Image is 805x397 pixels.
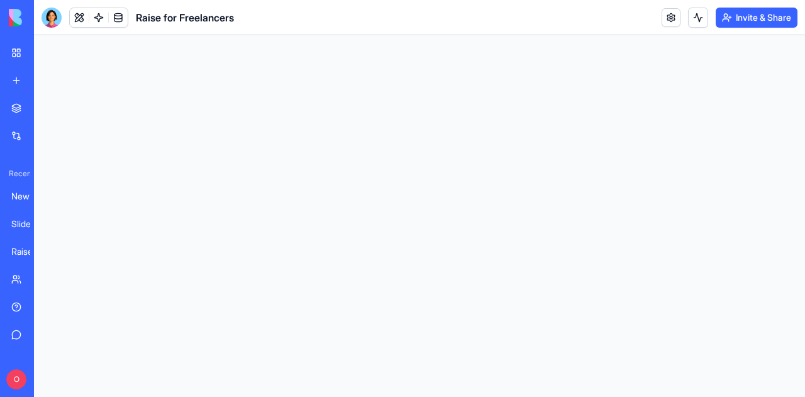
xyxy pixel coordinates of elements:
a: SlideStyle Pro [4,211,54,237]
span: Recent [4,169,30,179]
span: O [6,369,26,389]
div: Raise- TimeTracker & and Invoice charges [11,245,47,258]
div: New App [11,190,47,203]
span: Raise for Freelancers [136,10,234,25]
a: New App [4,184,54,209]
button: Invite & Share [716,8,797,28]
img: logo [9,9,87,26]
div: SlideStyle Pro [11,218,47,230]
a: Raise- TimeTracker & and Invoice charges [4,239,54,264]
